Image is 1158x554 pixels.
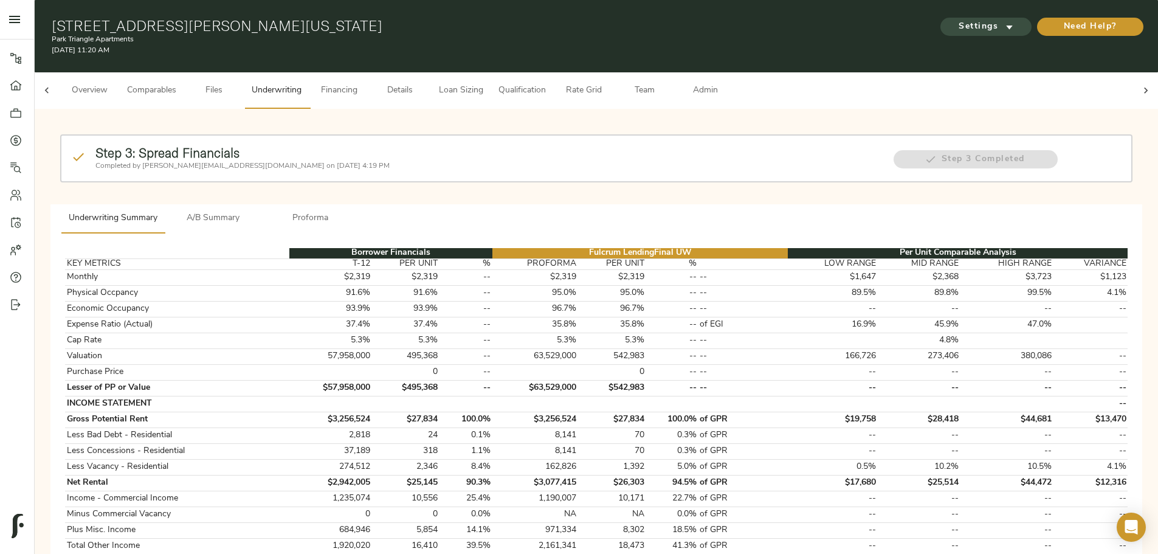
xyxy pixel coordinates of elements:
[960,348,1053,364] td: 380,086
[960,380,1053,396] td: --
[878,348,960,364] td: 273,406
[698,269,788,285] td: --
[960,507,1053,522] td: --
[1053,459,1128,475] td: 4.1%
[960,443,1053,459] td: --
[289,443,372,459] td: 37,189
[95,145,240,161] strong: Step 3: Spread Financials
[439,364,492,380] td: --
[289,380,372,396] td: $57,958,000
[788,248,1128,259] th: Per Unit Comparable Analysis
[52,34,778,45] p: Park Triangle Apartments
[1049,19,1131,35] span: Need Help?
[578,380,646,396] td: $542,983
[492,317,578,333] td: 35.8%
[698,475,788,491] td: of GPR
[646,412,698,428] td: 100.0%
[1053,348,1128,364] td: --
[698,364,788,380] td: --
[646,364,698,380] td: --
[52,17,778,34] h1: [STREET_ADDRESS][PERSON_NAME][US_STATE]
[65,380,289,396] td: Lesser of PP or Value
[698,459,788,475] td: of GPR
[289,285,372,301] td: 91.6%
[439,491,492,507] td: 25.4%
[621,83,667,99] span: Team
[698,348,788,364] td: --
[289,248,492,259] th: Borrower Financials
[439,522,492,538] td: 14.1%
[960,269,1053,285] td: $3,723
[65,522,289,538] td: Plus Misc. Income
[289,317,372,333] td: 37.4%
[66,83,112,99] span: Overview
[578,333,646,348] td: 5.3%
[65,491,289,507] td: Income - Commercial Income
[289,491,372,507] td: 1,235,074
[439,258,492,269] th: %
[960,258,1053,269] th: HIGH RANGE
[646,380,698,396] td: --
[372,317,439,333] td: 37.4%
[65,258,289,269] th: KEY METRICS
[1053,491,1128,507] td: --
[492,443,578,459] td: 8,141
[646,522,698,538] td: 18.5%
[372,269,439,285] td: $2,319
[960,285,1053,301] td: 99.5%
[289,522,372,538] td: 684,946
[960,412,1053,428] td: $44,681
[960,364,1053,380] td: --
[878,538,960,554] td: --
[12,514,24,538] img: logo
[578,317,646,333] td: 35.8%
[127,83,176,99] span: Comparables
[646,491,698,507] td: 22.7%
[439,475,492,491] td: 90.3%
[439,301,492,317] td: --
[172,211,255,226] span: A/B Summary
[788,428,877,443] td: --
[878,507,960,522] td: --
[788,475,877,491] td: $17,680
[372,443,439,459] td: 318
[52,45,778,56] p: [DATE] 11:20 AM
[578,443,646,459] td: 70
[492,475,578,491] td: $3,077,415
[65,459,289,475] td: Less Vacancy - Residential
[878,459,960,475] td: 10.2%
[788,364,877,380] td: --
[698,538,788,554] td: of GPR
[646,301,698,317] td: --
[878,317,960,333] td: 45.9%
[788,522,877,538] td: --
[65,443,289,459] td: Less Concessions - Residential
[372,475,439,491] td: $25,145
[578,301,646,317] td: 96.7%
[492,459,578,475] td: 162,826
[878,364,960,380] td: --
[878,475,960,491] td: $25,514
[65,538,289,554] td: Total Other Income
[578,285,646,301] td: 95.0%
[65,396,289,412] td: INCOME STATEMENT
[788,317,877,333] td: 16.9%
[1053,285,1128,301] td: 4.1%
[289,507,372,522] td: 0
[439,507,492,522] td: 0.0%
[698,428,788,443] td: of GPR
[578,348,646,364] td: 542,983
[439,317,492,333] td: --
[439,412,492,428] td: 100.0%
[698,380,788,396] td: --
[372,380,439,396] td: $495,368
[682,83,728,99] span: Admin
[289,348,372,364] td: 57,958,000
[960,428,1053,443] td: --
[1117,513,1146,542] div: Open Intercom Messenger
[878,428,960,443] td: --
[1053,412,1128,428] td: $13,470
[65,285,289,301] td: Physical Occpancy
[289,258,372,269] th: T-12
[788,380,877,396] td: --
